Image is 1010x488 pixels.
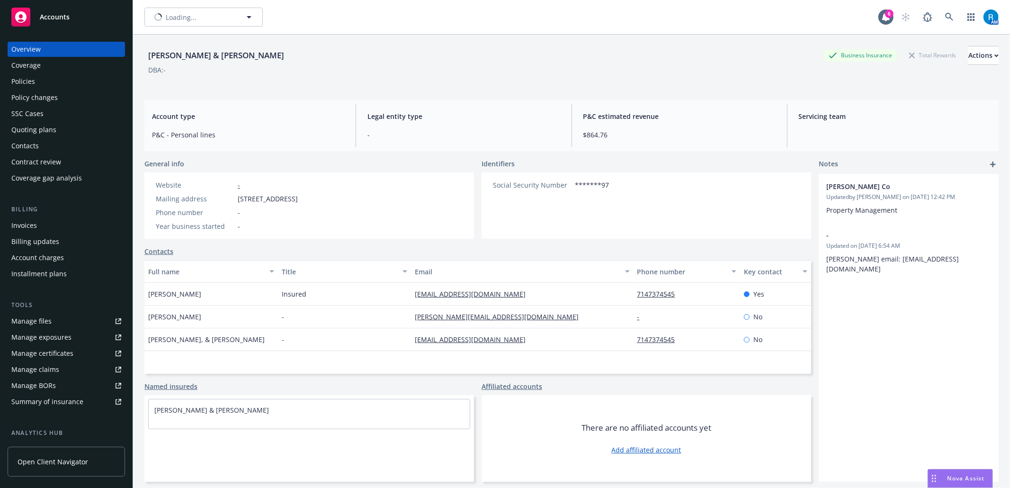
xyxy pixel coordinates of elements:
[987,159,999,170] a: add
[962,8,981,27] a: Switch app
[826,242,991,250] span: Updated on [DATE] 6:54 AM
[11,250,64,265] div: Account charges
[11,346,73,361] div: Manage certificates
[826,230,966,240] span: -
[634,260,740,283] button: Phone number
[826,193,991,201] span: Updated by [PERSON_NAME] on [DATE] 12:42 PM
[11,42,41,57] div: Overview
[152,130,344,140] span: P&C - Personal lines
[8,330,125,345] a: Manage exposures
[904,49,961,61] div: Total Rewards
[8,58,125,73] a: Coverage
[826,254,959,273] span: [PERSON_NAME] email: [EMAIL_ADDRESS][DOMAIN_NAME]
[282,267,397,277] div: Title
[612,445,681,455] a: Add affiliated account
[156,221,234,231] div: Year business started
[367,130,560,140] span: -
[144,260,278,283] button: Full name
[8,300,125,310] div: Tools
[8,42,125,57] a: Overview
[940,8,959,27] a: Search
[740,260,811,283] button: Key contact
[11,394,83,409] div: Summary of insurance
[744,267,797,277] div: Key contact
[8,314,125,329] a: Manage files
[11,106,44,121] div: SSC Cases
[144,381,197,391] a: Named insureds
[278,260,411,283] button: Title
[282,312,284,322] span: -
[144,159,184,169] span: General info
[144,49,288,62] div: [PERSON_NAME] & [PERSON_NAME]
[826,181,966,191] span: [PERSON_NAME] Co
[637,335,683,344] a: 7147374545
[947,474,985,482] span: Nova Assist
[8,4,125,30] a: Accounts
[8,394,125,409] a: Summary of insurance
[482,159,515,169] span: Identifiers
[8,106,125,121] a: SSC Cases
[493,180,571,190] div: Social Security Number
[148,312,201,322] span: [PERSON_NAME]
[637,312,647,321] a: -
[144,246,173,256] a: Contacts
[11,378,56,393] div: Manage BORs
[11,362,59,377] div: Manage claims
[8,74,125,89] a: Policies
[983,9,999,25] img: photo
[152,111,344,121] span: Account type
[11,154,61,170] div: Contract review
[8,250,125,265] a: Account charges
[8,90,125,105] a: Policy changes
[148,334,265,344] span: [PERSON_NAME], & [PERSON_NAME]
[11,218,37,233] div: Invoices
[11,234,59,249] div: Billing updates
[583,130,776,140] span: $864.76
[415,335,533,344] a: [EMAIL_ADDRESS][DOMAIN_NAME]
[156,194,234,204] div: Mailing address
[415,267,619,277] div: Email
[819,223,999,281] div: -Updated on [DATE] 6:54 AM[PERSON_NAME] email: [EMAIL_ADDRESS][DOMAIN_NAME]
[238,221,240,231] span: -
[8,138,125,154] a: Contacts
[238,194,298,204] span: [STREET_ADDRESS]
[482,381,542,391] a: Affiliated accounts
[144,8,263,27] button: Loading...
[8,205,125,214] div: Billing
[968,46,999,65] button: Actions
[753,289,764,299] span: Yes
[824,49,897,61] div: Business Insurance
[968,46,999,64] div: Actions
[11,171,82,186] div: Coverage gap analysis
[415,289,533,298] a: [EMAIL_ADDRESS][DOMAIN_NAME]
[928,469,993,488] button: Nova Assist
[40,13,70,21] span: Accounts
[753,334,762,344] span: No
[11,314,52,329] div: Manage files
[238,208,240,217] span: -
[11,138,39,154] div: Contacts
[367,111,560,121] span: Legal entity type
[415,312,586,321] a: [PERSON_NAME][EMAIL_ADDRESS][DOMAIN_NAME]
[154,406,269,415] a: [PERSON_NAME] & [PERSON_NAME]
[11,266,67,281] div: Installment plans
[8,234,125,249] a: Billing updates
[166,12,197,22] span: Loading...
[885,9,894,18] div: 6
[8,266,125,281] a: Installment plans
[411,260,633,283] button: Email
[11,90,58,105] div: Policy changes
[583,111,776,121] span: P&C estimated revenue
[156,208,234,217] div: Phone number
[8,171,125,186] a: Coverage gap analysis
[156,180,234,190] div: Website
[918,8,937,27] a: Report a Bug
[282,289,306,299] span: Insured
[148,289,201,299] span: [PERSON_NAME]
[11,330,72,345] div: Manage exposures
[11,122,56,137] div: Quoting plans
[8,122,125,137] a: Quoting plans
[753,312,762,322] span: No
[11,58,41,73] div: Coverage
